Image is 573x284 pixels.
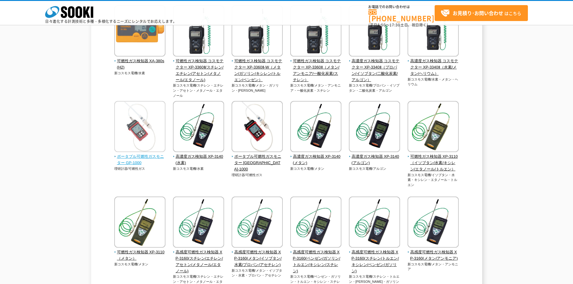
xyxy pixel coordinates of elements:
[114,148,166,166] a: ポータブル可燃性ガスモニター GP-1000
[408,58,459,77] span: 高濃度ガス検知器 コスモテクター XP-3340Ⅱ（水素/メタン/ヘリウム）
[114,197,165,249] img: 可燃性ガス検知器 XP-3110（メタン）
[349,5,400,58] img: 高濃度ガス検知器 コスモテクター XP-3340Ⅱ（プロパン/イソブタン/二酸化炭素/アルゴン）
[408,148,459,172] a: 可燃性ガス検知器 XP-3110（イソブタン/水素/キシレン/エタノール/トルエン）
[368,9,435,22] a: [PHONE_NUMBER]
[232,148,283,172] a: ポータブル可燃性ガスモニター [GEOGRAPHIC_DATA]-1000
[232,173,283,178] p: 理研計器/可燃性ガス
[408,173,459,188] p: 新コスモス電機/イソブタン・水素・キシレン・エタノール・トルエン
[114,52,166,70] a: 可燃性ガス検知器 XA-380s(H2)
[114,5,165,58] img: 可燃性ガス検知器 XA-380s(H2)
[390,22,400,28] span: 17:30
[290,154,342,166] span: 高濃度ガス検知器 XP-3140(メタン)
[232,249,283,268] span: 高感度可燃性ガス検知器 XP-3160(メタン/イソブタン/水素/プロパン/アセチレン)
[173,249,224,274] span: 高感度可燃性ガス検知器 XP-3160(スチレン/エチレン/アセトン/メタノール/エタノール)
[290,197,341,249] img: 高感度可燃性ガス検知器 XP-3160(ベンゼン/ガソリン/トルエン/キシレン/スチレン)
[290,148,342,166] a: 高濃度ガス検知器 XP-3140(メタン)
[408,243,459,261] a: 高感度可燃性ガス検知器 XP-3160(メタン/アンモニア)
[114,262,166,267] p: 新コスモス電機/メタン
[173,148,224,166] a: 高濃度ガス検知器 XP-3140(水素)
[114,166,166,171] p: 理研計器/可燃性ガス
[232,197,283,249] img: 高感度可燃性ガス検知器 XP-3160(メタン/イソブタン/水素/プロパン/アセチレン)
[232,243,283,268] a: 高感度可燃性ガス検知器 XP-3160(メタン/イソブタン/水素/プロパン/アセチレン)
[408,249,459,262] span: 高感度可燃性ガス検知器 XP-3160(メタン/アンモニア)
[290,249,342,274] span: 高感度可燃性ガス検知器 XP-3160(ベンゼン/ガソリン/トルエン/キシレン/スチレン)
[408,5,459,58] img: 高濃度ガス検知器 コスモテクター XP-3340Ⅱ（水素/メタン/ヘリウム）
[290,243,342,274] a: 高感度可燃性ガス検知器 XP-3160(ベンゼン/ガソリン/トルエン/キシレン/スチレン)
[232,154,283,172] span: ポータブル可燃性ガスモニター [GEOGRAPHIC_DATA]-1000
[232,5,283,58] img: 可燃性ガス検知器 コスモテクター XP-3360Ⅱ-W（メタン/ガソリン/キシレン/トルエン/ベンゼン）
[349,166,400,171] p: 新コスモス電機/アルゴン
[408,154,459,172] span: 可燃性ガス検知器 XP-3110（イソブタン/水素/キシレン/エタノール/トルエン）
[114,71,166,76] p: 新コスモス電機/水素
[232,83,283,93] p: 新コスモス電機/メタン・ガソリン・[PERSON_NAME]
[173,154,224,166] span: 高濃度ガス検知器 XP-3140(水素)
[441,9,521,18] span: はこちら
[349,274,400,284] p: 新コスモス電機/スチレン・トルエン・[PERSON_NAME]・ガソリン
[173,197,224,249] img: 高感度可燃性ガス検知器 XP-3160(スチレン/エチレン/アセトン/メタノール/エタノール)
[368,22,428,28] span: (平日 ～ 土日、祝日除く)
[114,243,166,261] a: 可燃性ガス検知器 XP-3110（メタン）
[232,52,283,83] a: 可燃性ガス検知器 コスモテクター XP-3360Ⅱ-W（メタン/ガソリン/キシレン/トルエン/ベンゼン）
[173,83,224,98] p: 新コスモス電機/スチレン・エチレン・アセトン・メタノール・エタノール
[290,166,342,171] p: 新コスモス電機/メタン
[290,5,341,58] img: 可燃性ガス検知器 コスモテクター XP-3360Ⅱ（メタン/アンモニア/一酸化炭素/スチレン）
[114,58,166,71] span: 可燃性ガス検知器 XA-380s(H2)
[232,58,283,83] span: 可燃性ガス検知器 コスモテクター XP-3360Ⅱ-W（メタン/ガソリン/キシレン/トルエン/ベンゼン）
[368,5,435,9] span: お電話でのお問い合わせは
[408,77,459,87] p: 新コスモス電機/水素・メタン・ヘリウム
[408,101,459,154] img: 可燃性ガス検知器 XP-3110（イソブタン/水素/キシレン/エタノール/トルエン）
[173,52,224,83] a: 可燃性ガス検知器 コスモテクター XP-3360Ⅱ(スチレン/エチレン/アセトン/メタノール/エタノール)
[435,5,528,21] a: お見積り･お問い合わせはこちら
[349,83,400,93] p: 新コスモス電機/プロパン・イソブタン・二酸化炭素・アルゴン
[349,197,400,249] img: 高感度可燃性ガス検知器 XP-3160(スチレン/トルエン/キシレン/ベンゼン/ガソリン)
[290,52,342,83] a: 可燃性ガス検知器 コスモテクター XP-3360Ⅱ（メタン/アンモニア/一酸化炭素/スチレン）
[377,22,386,28] span: 8:50
[453,9,503,17] strong: お見積り･お問い合わせ
[173,101,224,154] img: 高濃度ガス検知器 XP-3140(水素)
[173,58,224,83] span: 可燃性ガス検知器 コスモテクター XP-3360Ⅱ(スチレン/エチレン/アセトン/メタノール/エタノール)
[349,58,400,83] span: 高濃度ガス検知器 コスモテクター XP-3340Ⅱ（プロパン/イソブタン/二酸化炭素/アルゴン）
[349,243,400,274] a: 高感度可燃性ガス検知器 XP-3160(スチレン/トルエン/キシレン/ベンゼン/ガソリン)
[290,101,341,154] img: 高濃度ガス検知器 XP-3140(メタン)
[349,52,400,83] a: 高濃度ガス検知器 コスモテクター XP-3340Ⅱ（プロパン/イソブタン/二酸化炭素/アルゴン）
[349,148,400,166] a: 高濃度ガス検知器 XP-3140(アルゴン)
[408,262,459,272] p: 新コスモス電機/メタン・アンモニア
[114,154,166,166] span: ポータブル可燃性ガスモニター GP-1000
[232,101,283,154] img: ポータブル可燃性ガスモニター NC-1000
[173,166,224,171] p: 新コスモス電機/水素
[349,101,400,154] img: 高濃度ガス検知器 XP-3140(アルゴン)
[290,83,342,93] p: 新コスモス電機/メタン・アンモニア・一酸化炭素・スチレン
[408,52,459,77] a: 高濃度ガス検知器 コスモテクター XP-3340Ⅱ（水素/メタン/ヘリウム）
[45,20,177,23] p: 日々進化する計測技術と多種・多様化するニーズにレンタルでお応えします。
[114,101,165,154] img: ポータブル可燃性ガスモニター GP-1000
[349,154,400,166] span: 高濃度ガス検知器 XP-3140(アルゴン)
[349,249,400,274] span: 高感度可燃性ガス検知器 XP-3160(スチレン/トルエン/キシレン/ベンゼン/ガソリン)
[173,5,224,58] img: 可燃性ガス検知器 コスモテクター XP-3360Ⅱ(スチレン/エチレン/アセトン/メタノール/エタノール)
[232,268,283,278] p: 新コスモス電機/メタン・イソブタン・水素・プロパン・アセチレン
[114,249,166,262] span: 可燃性ガス検知器 XP-3110（メタン）
[173,243,224,274] a: 高感度可燃性ガス検知器 XP-3160(スチレン/エチレン/アセトン/メタノール/エタノール)
[408,197,459,249] img: 高感度可燃性ガス検知器 XP-3160(メタン/アンモニア)
[290,58,342,83] span: 可燃性ガス検知器 コスモテクター XP-3360Ⅱ（メタン/アンモニア/一酸化炭素/スチレン）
